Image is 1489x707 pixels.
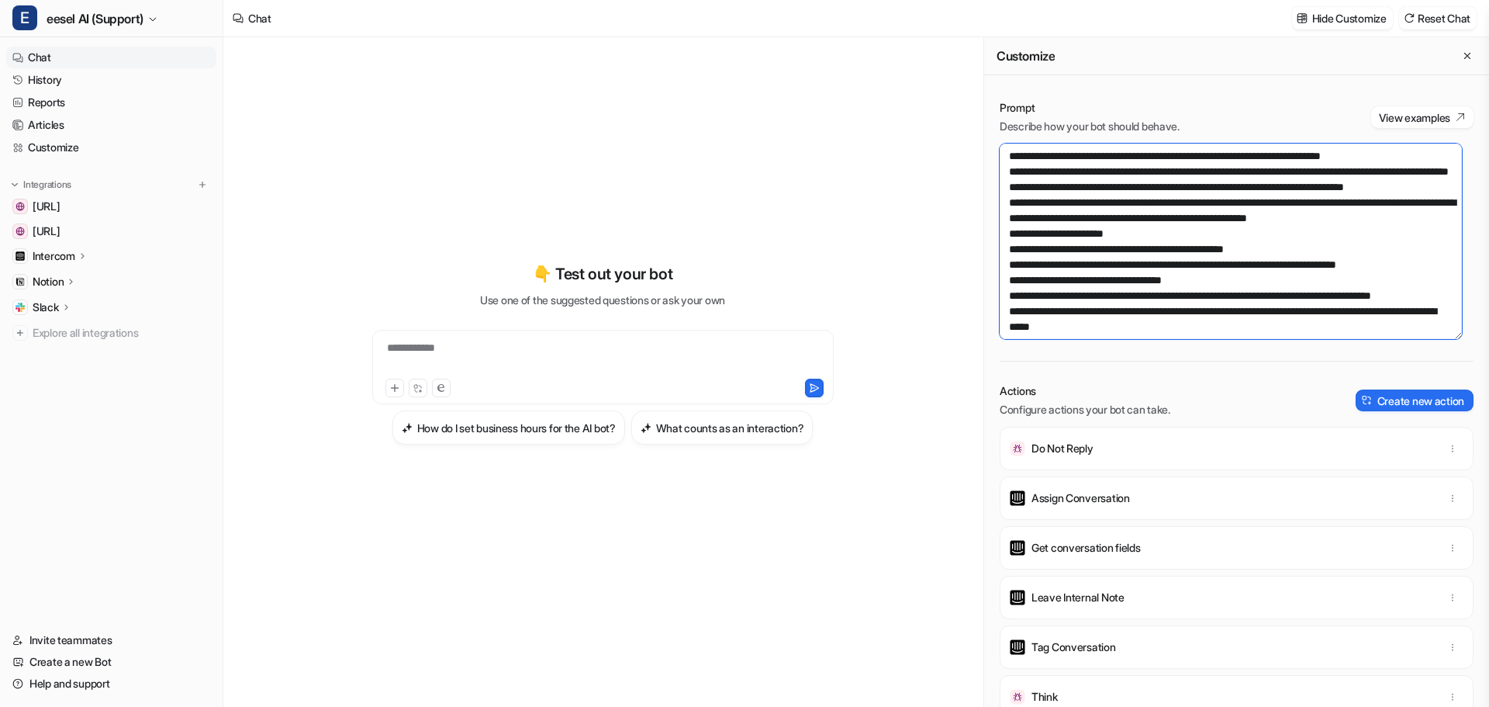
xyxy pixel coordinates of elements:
img: reset [1404,12,1415,24]
img: Intercom [16,251,25,261]
span: Explore all integrations [33,321,210,345]
button: Reset Chat [1399,7,1477,29]
img: explore all integrations [12,325,28,341]
img: Get conversation fields icon [1010,540,1025,556]
img: expand menu [9,179,20,190]
p: Intercom [33,248,75,264]
a: Invite teammates [6,629,216,651]
span: [URL] [33,199,60,214]
p: Assign Conversation [1031,490,1130,506]
div: Chat [248,10,271,26]
img: Assign Conversation icon [1010,490,1025,506]
span: E [12,5,37,30]
img: What counts as an interaction? [641,422,651,434]
p: Tag Conversation [1031,639,1116,655]
button: Hide Customize [1292,7,1393,29]
a: Customize [6,137,216,158]
img: menu_add.svg [197,179,208,190]
img: create-action-icon.svg [1362,395,1373,406]
button: What counts as an interaction?What counts as an interaction? [631,411,814,445]
img: www.eesel.ai [16,227,25,236]
span: eesel AI (Support) [47,8,143,29]
h3: What counts as an interaction? [656,420,804,436]
img: Think icon [1010,689,1025,705]
a: History [6,69,216,91]
img: Do Not Reply icon [1010,441,1025,456]
p: Do Not Reply [1031,441,1093,456]
button: Close flyout [1458,47,1477,65]
a: Chat [6,47,216,68]
a: Articles [6,114,216,136]
p: Notion [33,274,64,289]
p: Prompt [1000,100,1180,116]
p: Think [1031,689,1058,705]
h2: Customize [997,48,1055,64]
img: Leave Internal Note icon [1010,590,1025,605]
img: How do I set business hours for the AI bot? [402,422,413,434]
button: View examples [1371,106,1473,128]
button: How do I set business hours for the AI bot?How do I set business hours for the AI bot? [392,411,625,445]
img: docs.eesel.ai [16,202,25,211]
a: Reports [6,92,216,113]
a: Help and support [6,673,216,695]
p: Get conversation fields [1031,540,1141,556]
p: Describe how your bot should behave. [1000,119,1180,134]
p: Integrations [23,178,71,191]
img: Notion [16,277,25,286]
p: Leave Internal Note [1031,590,1125,605]
p: Actions [1000,383,1170,399]
p: Use one of the suggested questions or ask your own [480,292,725,308]
p: Slack [33,300,59,315]
a: docs.eesel.ai[URL] [6,196,216,217]
a: Create a new Bot [6,651,216,673]
img: customize [1297,12,1308,24]
p: Configure actions your bot can take. [1000,402,1170,418]
img: Tag Conversation icon [1010,639,1025,655]
p: Hide Customize [1312,10,1387,26]
p: 👇 Test out your bot [533,262,672,286]
a: Explore all integrations [6,322,216,344]
button: Integrations [6,177,76,192]
img: Slack [16,303,25,312]
span: [URL] [33,224,60,239]
a: www.eesel.ai[URL] [6,220,216,242]
h3: How do I set business hours for the AI bot? [417,420,616,436]
button: Create new action [1356,390,1473,411]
